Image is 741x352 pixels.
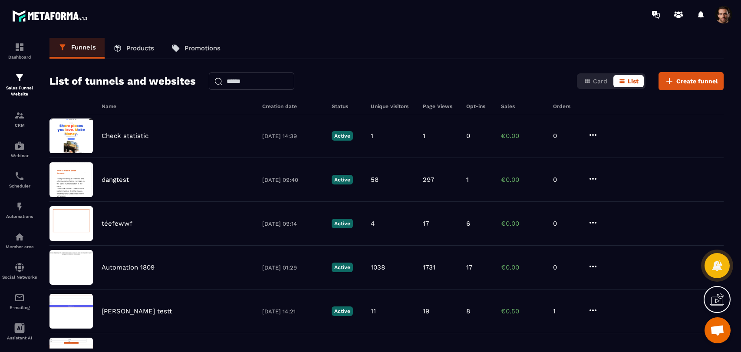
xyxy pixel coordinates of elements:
p: 4 [371,220,375,227]
img: image [49,250,93,285]
a: Products [105,38,163,59]
span: Card [593,78,607,85]
button: Card [579,75,613,87]
p: Member area [2,244,37,249]
p: 1 [466,176,469,184]
p: €0.00 [501,132,544,140]
p: 0 [553,220,579,227]
h2: List of tunnels and websites [49,72,196,90]
p: €0.00 [501,176,544,184]
img: formation [14,72,25,83]
a: emailemailE-mailing [2,286,37,316]
p: 11 [371,307,376,315]
p: 17 [466,263,472,271]
p: téefewwf [102,220,132,227]
p: 1 [371,132,373,140]
p: E-mailing [2,305,37,310]
img: email [14,293,25,303]
button: List [613,75,644,87]
p: dangtest [102,176,129,184]
a: formationformationSales Funnel Website [2,66,37,104]
p: Check statistic [102,132,148,140]
h6: Opt-ins [466,103,492,109]
button: Create funnel [659,72,724,90]
a: schedulerschedulerScheduler [2,164,37,195]
h6: Unique visitors [371,103,414,109]
p: [DATE] 14:21 [262,308,323,315]
p: [DATE] 01:29 [262,264,323,271]
img: image [49,162,93,197]
img: formation [14,110,25,121]
h6: Page Views [423,103,458,109]
p: 1731 [423,263,435,271]
p: Webinar [2,153,37,158]
p: Active [332,263,353,272]
img: automations [14,232,25,242]
p: 297 [423,176,434,184]
p: Funnels [71,43,96,51]
img: automations [14,141,25,151]
a: formationformationCRM [2,104,37,134]
p: Products [126,44,154,52]
p: €0.00 [501,220,544,227]
p: Active [332,306,353,316]
img: image [49,294,93,329]
h6: Sales [501,103,544,109]
p: Assistant AI [2,336,37,340]
p: €0.00 [501,263,544,271]
p: Active [332,219,353,228]
a: automationsautomationsMember area [2,225,37,256]
a: social-networksocial-networkSocial Networks [2,256,37,286]
p: Promotions [184,44,221,52]
p: €0.50 [501,307,544,315]
p: Dashboard [2,55,37,59]
p: Sales Funnel Website [2,85,37,97]
p: 0 [553,263,579,271]
img: logo [12,8,90,24]
p: 0 [553,176,579,184]
img: scheduler [14,171,25,181]
div: Mở cuộc trò chuyện [705,317,731,343]
h6: Orders [553,103,579,109]
p: 6 [466,220,470,227]
p: Automations [2,214,37,219]
a: automationsautomationsAutomations [2,195,37,225]
p: 0 [553,132,579,140]
p: [PERSON_NAME] testt [102,307,172,315]
a: formationformationDashboard [2,36,37,66]
a: automationsautomationsWebinar [2,134,37,164]
p: 19 [423,307,429,315]
p: Automation 1809 [102,263,155,271]
p: Active [332,175,353,184]
span: Create funnel [676,77,718,86]
img: image [49,118,93,153]
img: social-network [14,262,25,273]
p: 8 [466,307,470,315]
p: 1 [553,307,579,315]
a: Assistant AI [2,316,37,347]
p: Social Networks [2,275,37,280]
p: [DATE] 14:39 [262,133,323,139]
h6: Creation date [262,103,323,109]
p: [DATE] 09:40 [262,177,323,183]
h6: Status [332,103,362,109]
p: Active [332,131,353,141]
h6: Name [102,103,254,109]
p: CRM [2,123,37,128]
p: 17 [423,220,429,227]
p: 58 [371,176,379,184]
a: Funnels [49,38,105,59]
img: formation [14,42,25,53]
p: 1 [423,132,425,140]
p: Scheduler [2,184,37,188]
img: image [49,206,93,241]
p: [DATE] 09:14 [262,220,323,227]
img: automations [14,201,25,212]
p: 0 [466,132,470,140]
p: 1038 [371,263,385,271]
a: Promotions [163,38,229,59]
span: List [628,78,639,85]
